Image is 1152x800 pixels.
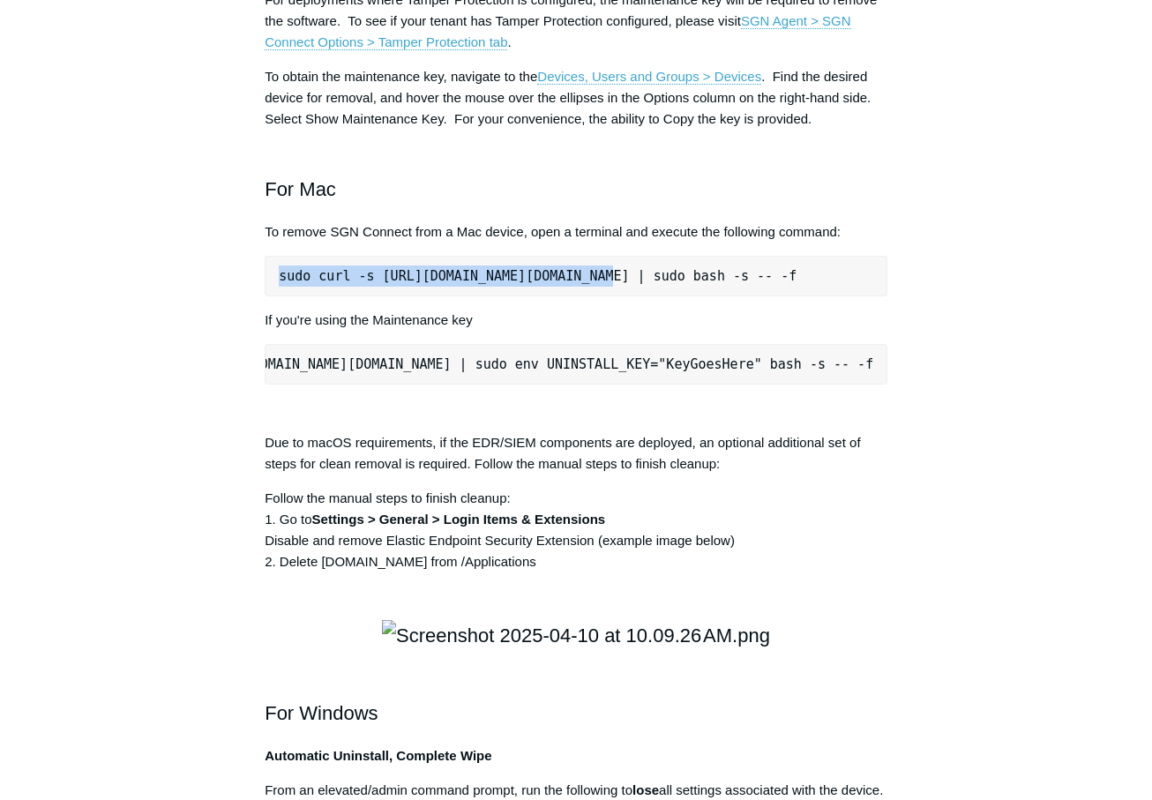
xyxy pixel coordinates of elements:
[265,143,887,205] h2: For Mac
[265,66,887,130] p: To obtain the maintenance key, navigate to the . Find the desired device for removal, and hover t...
[265,667,887,729] h2: For Windows
[382,620,770,651] img: Screenshot 2025-04-10 at 10.09.26 AM.png
[265,256,887,296] pre: sudo curl -s [URL][DOMAIN_NAME][DOMAIN_NAME] | sudo bash -s -- -f
[537,69,761,85] a: Devices, Users and Groups > Devices
[265,748,491,763] strong: Automatic Uninstall, Complete Wipe
[265,310,887,331] p: If you're using the Maintenance key
[632,782,659,797] strong: lose
[265,221,887,243] p: To remove SGN Connect from a Mac device, open a terminal and execute the following command:
[265,344,887,385] pre: sudo curl -s [URL][DOMAIN_NAME][DOMAIN_NAME] | sudo env UNINSTALL_KEY="KeyGoesHere" bash -s -- -f
[265,432,887,475] p: Due to macOS requirements, if the EDR/SIEM components are deployed, an optional additional set of...
[265,488,887,572] p: Follow the manual steps to finish cleanup: 1. Go to Disable and remove Elastic Endpoint Security ...
[312,512,606,527] strong: Settings > General > Login Items & Extensions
